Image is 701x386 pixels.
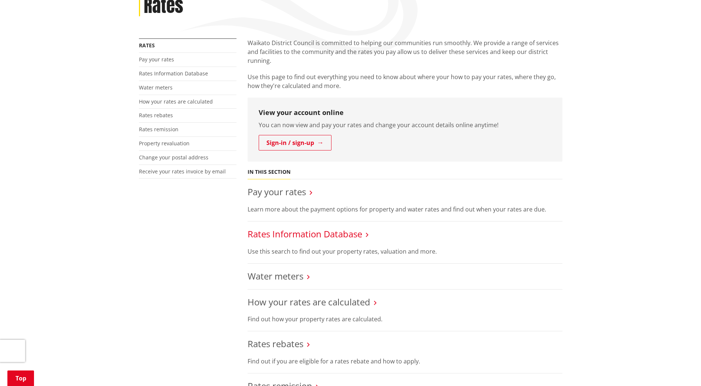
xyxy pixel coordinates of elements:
[248,296,370,308] a: How your rates are calculated
[248,228,362,240] a: Rates Information Database
[248,357,562,366] p: Find out if you are eligible for a rates rebate and how to apply.
[248,270,303,282] a: Water meters
[139,98,213,105] a: How your rates are calculated
[248,169,290,175] h5: In this section
[139,168,226,175] a: Receive your rates invoice by email
[139,56,174,63] a: Pay your rates
[248,247,562,256] p: Use this search to find out your property rates, valuation and more.
[139,154,208,161] a: Change your postal address
[139,84,173,91] a: Water meters
[259,109,551,117] h3: View your account online
[248,186,306,198] a: Pay your rates
[139,140,190,147] a: Property revaluation
[667,355,694,382] iframe: Messenger Launcher
[7,370,34,386] a: Top
[259,135,331,150] a: Sign-in / sign-up
[139,42,155,49] a: Rates
[248,205,562,214] p: Learn more about the payment options for property and water rates and find out when your rates ar...
[248,72,562,90] p: Use this page to find out everything you need to know about where your how to pay your rates, whe...
[139,126,178,133] a: Rates remission
[139,70,208,77] a: Rates Information Database
[248,315,562,324] p: Find out how your property rates are calculated.
[139,112,173,119] a: Rates rebates
[248,338,303,350] a: Rates rebates
[248,38,562,65] p: Waikato District Council is committed to helping our communities run smoothly. We provide a range...
[259,121,551,129] p: You can now view and pay your rates and change your account details online anytime!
